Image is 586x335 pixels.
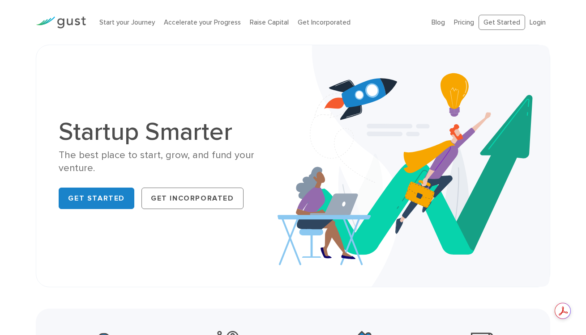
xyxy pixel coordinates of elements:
[164,18,241,26] a: Accelerate your Progress
[59,149,286,175] div: The best place to start, grow, and fund your venture.
[250,18,289,26] a: Raise Capital
[432,18,445,26] a: Blog
[530,18,546,26] a: Login
[141,188,244,209] a: Get Incorporated
[454,18,474,26] a: Pricing
[99,18,155,26] a: Start your Journey
[59,188,134,209] a: Get Started
[36,17,86,29] img: Gust Logo
[59,119,286,144] h1: Startup Smarter
[479,15,525,30] a: Get Started
[278,45,550,287] img: Startup Smarter Hero
[298,18,351,26] a: Get Incorporated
